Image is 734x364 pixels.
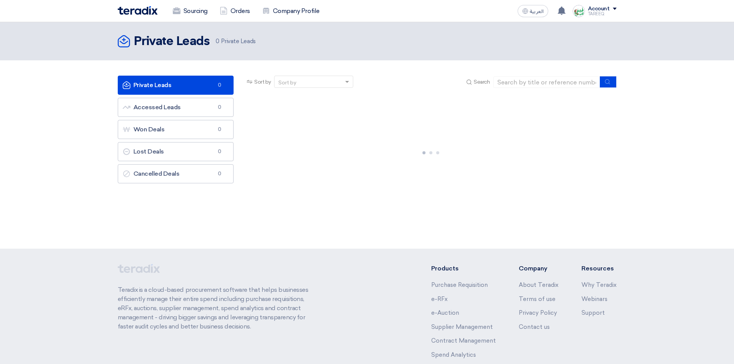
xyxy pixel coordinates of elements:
a: Private Leads0 [118,76,234,95]
button: العربية [518,5,548,17]
a: About Teradix [519,281,559,288]
a: Webinars [581,296,607,303]
a: Terms of use [519,296,555,303]
a: Privacy Policy [519,309,557,316]
span: Search [474,78,490,86]
span: العربية [530,9,544,14]
h2: Private Leads [134,34,210,49]
div: Account [588,6,610,12]
a: Lost Deals0 [118,142,234,161]
a: Contract Management [431,337,496,344]
li: Resources [581,264,617,273]
span: Private Leads [216,37,255,46]
a: Sourcing [167,3,214,19]
span: 0 [215,104,224,111]
a: Accessed Leads0 [118,98,234,117]
div: Sort by [278,79,296,87]
span: 0 [216,38,219,45]
a: Won Deals0 [118,120,234,139]
a: Contact us [519,324,550,330]
span: 0 [215,126,224,133]
li: Products [431,264,496,273]
div: TAREEQ [588,12,617,16]
span: 0 [215,81,224,89]
a: Purchase Requisition [431,281,488,288]
img: Teradix logo [118,6,158,15]
a: Support [581,309,605,316]
li: Company [519,264,559,273]
img: Screenshot___1727703618088.png [573,5,585,17]
span: 0 [215,170,224,178]
a: Orders [214,3,256,19]
input: Search by title or reference number [493,76,600,88]
a: Why Teradix [581,281,617,288]
a: e-Auction [431,309,459,316]
span: 0 [215,148,224,155]
a: Company Profile [256,3,326,19]
a: Cancelled Deals0 [118,164,234,183]
a: e-RFx [431,296,448,303]
p: Teradix is a cloud-based procurement software that helps businesses efficiently manage their enti... [118,285,317,331]
a: Supplier Management [431,324,493,330]
a: Spend Analytics [431,351,476,358]
span: Sort by [254,78,271,86]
